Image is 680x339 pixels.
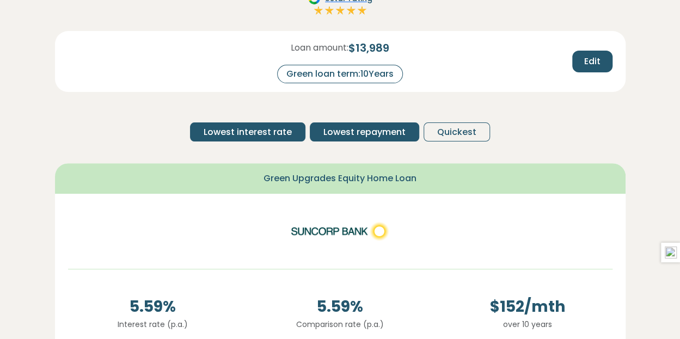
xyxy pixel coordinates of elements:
[204,126,292,139] span: Lowest interest rate
[264,172,416,185] span: Green Upgrades Equity Home Loan
[310,122,419,141] button: Lowest repayment
[346,5,357,16] img: Full star
[277,65,403,83] div: Green loan term: 10 Years
[68,295,238,318] span: 5.59 %
[255,318,425,330] p: Comparison rate (p.a.)
[324,5,335,16] img: Full star
[443,295,612,318] span: $ 152 /mth
[443,318,612,330] p: over 10 years
[572,51,612,72] button: Edit
[584,55,601,68] span: Edit
[313,5,324,16] img: Full star
[437,126,476,139] span: Quickest
[291,207,389,256] img: suncorp logo
[348,40,389,56] span: $ 13,989
[190,122,305,141] button: Lowest interest rate
[291,41,348,54] span: Loan amount:
[68,318,238,330] p: Interest rate (p.a.)
[323,126,406,139] span: Lowest repayment
[255,295,425,318] span: 5.59 %
[335,5,346,16] img: Full star
[357,5,367,16] img: Full star
[424,122,490,141] button: Quickest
